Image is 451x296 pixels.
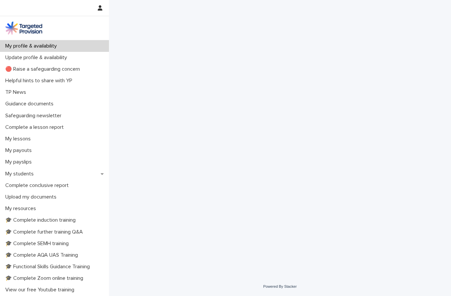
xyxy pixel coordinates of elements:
[3,66,85,72] p: 🔴 Raise a safeguarding concern
[5,21,42,35] img: M5nRWzHhSzIhMunXDL62
[3,194,62,200] p: Upload my documents
[3,147,37,154] p: My payouts
[3,101,59,107] p: Guidance documents
[3,43,62,49] p: My profile & availability
[3,205,41,212] p: My resources
[3,229,88,235] p: 🎓 Complete further training Q&A
[3,89,31,95] p: TP News
[3,124,69,130] p: Complete a lesson report
[3,55,72,61] p: Update profile & availability
[3,240,74,247] p: 🎓 Complete SEMH training
[3,136,36,142] p: My lessons
[3,217,81,223] p: 🎓 Complete induction training
[3,78,78,84] p: Helpful hints to share with YP
[263,284,296,288] a: Powered By Stacker
[3,252,83,258] p: 🎓 Complete AQA UAS Training
[3,159,37,165] p: My payslips
[3,113,67,119] p: Safeguarding newsletter
[3,171,39,177] p: My students
[3,264,95,270] p: 🎓 Functional Skills Guidance Training
[3,287,80,293] p: View our free Youtube training
[3,275,88,281] p: 🎓 Complete Zoom online training
[3,182,74,189] p: Complete conclusive report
